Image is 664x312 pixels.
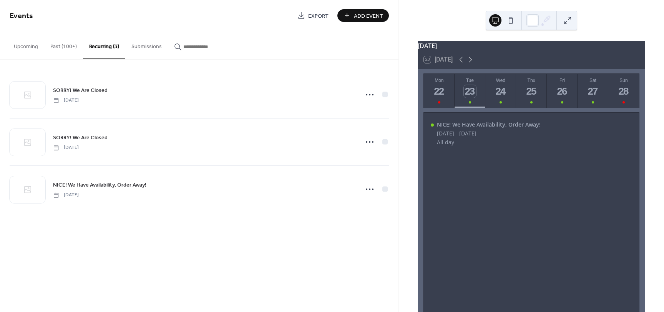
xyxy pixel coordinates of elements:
[437,130,541,137] div: [DATE] - [DATE]
[525,85,538,98] div: 25
[611,78,637,83] div: Sun
[485,74,516,108] button: Wed24
[455,74,485,108] button: Tue23
[587,85,599,98] div: 27
[53,97,79,104] span: [DATE]
[437,121,541,128] div: NICE! We Have Availability, Order Away!
[457,78,483,83] div: Tue
[53,192,79,199] span: [DATE]
[608,74,639,108] button: Sun28
[53,180,146,189] a: NICE! We Have Availability, Order Away!
[578,74,608,108] button: Sat27
[418,41,645,50] div: [DATE]
[556,85,569,98] div: 26
[433,85,446,98] div: 22
[337,9,389,22] button: Add Event
[516,74,547,108] button: Thu25
[464,85,476,98] div: 23
[53,133,108,142] a: SORRY! We Are Closed
[488,78,514,83] div: Wed
[125,31,168,58] button: Submissions
[44,31,83,58] button: Past (100+)
[83,31,125,59] button: Recurring (3)
[426,78,452,83] div: Mon
[10,8,33,23] span: Events
[354,12,383,20] span: Add Event
[53,86,108,95] a: SORRY! We Are Closed
[580,78,606,83] div: Sat
[547,74,578,108] button: Fri26
[437,138,541,146] div: All day
[53,144,79,151] span: [DATE]
[53,181,146,189] span: NICE! We Have Availability, Order Away!
[518,78,544,83] div: Thu
[8,31,44,58] button: Upcoming
[292,9,334,22] a: Export
[549,78,575,83] div: Fri
[424,74,455,108] button: Mon22
[618,85,630,98] div: 28
[53,134,108,142] span: SORRY! We Are Closed
[308,12,329,20] span: Export
[495,85,507,98] div: 24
